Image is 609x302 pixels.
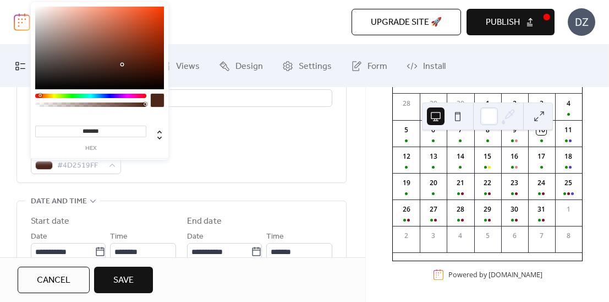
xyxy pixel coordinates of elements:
[266,230,284,244] span: Time
[489,270,542,279] a: [DOMAIN_NAME]
[456,125,465,135] div: 7
[509,99,519,109] div: 2
[456,99,465,109] div: 30
[509,125,519,135] div: 9
[536,178,546,188] div: 24
[482,204,492,214] div: 29
[343,49,396,83] a: Form
[448,270,542,279] div: Powered by
[509,178,519,188] div: 23
[429,204,438,214] div: 27
[456,152,465,161] div: 14
[536,99,546,109] div: 3
[352,9,461,35] button: Upgrade site 🚀
[509,231,519,241] div: 6
[467,9,555,35] button: Publish
[151,49,208,83] a: Views
[536,204,546,214] div: 31
[31,230,47,244] span: Date
[31,215,69,228] div: Start date
[7,49,79,83] a: My Events
[423,58,446,75] span: Install
[482,99,492,109] div: 1
[187,215,222,228] div: End date
[35,145,146,152] label: hex
[536,231,546,241] div: 7
[187,230,204,244] span: Date
[113,274,134,287] span: Save
[486,16,520,29] span: Publish
[482,178,492,188] div: 22
[57,159,103,172] span: #4D2519FF
[211,49,271,83] a: Design
[563,178,573,188] div: 25
[456,204,465,214] div: 28
[509,204,519,214] div: 30
[18,267,90,293] button: Cancel
[563,152,573,161] div: 18
[482,125,492,135] div: 8
[429,99,438,109] div: 29
[456,231,465,241] div: 4
[398,49,454,83] a: Install
[429,178,438,188] div: 20
[371,16,442,29] span: Upgrade site 🚀
[299,58,332,75] span: Settings
[563,231,573,241] div: 8
[94,267,153,293] button: Save
[536,125,546,135] div: 10
[110,230,128,244] span: Time
[402,231,412,241] div: 2
[568,8,595,36] div: DZ
[402,125,412,135] div: 5
[14,13,30,31] img: logo
[274,49,340,83] a: Settings
[563,99,573,109] div: 4
[563,125,573,135] div: 11
[429,152,438,161] div: 13
[563,204,573,214] div: 1
[367,58,387,75] span: Form
[402,204,412,214] div: 26
[176,58,200,75] span: Views
[402,152,412,161] div: 12
[402,178,412,188] div: 19
[429,125,438,135] div: 6
[482,231,492,241] div: 5
[509,152,519,161] div: 16
[402,99,412,109] div: 28
[235,58,263,75] span: Design
[536,152,546,161] div: 17
[456,178,465,188] div: 21
[37,274,70,287] span: Cancel
[31,195,87,208] span: Date and time
[429,231,438,241] div: 3
[482,152,492,161] div: 15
